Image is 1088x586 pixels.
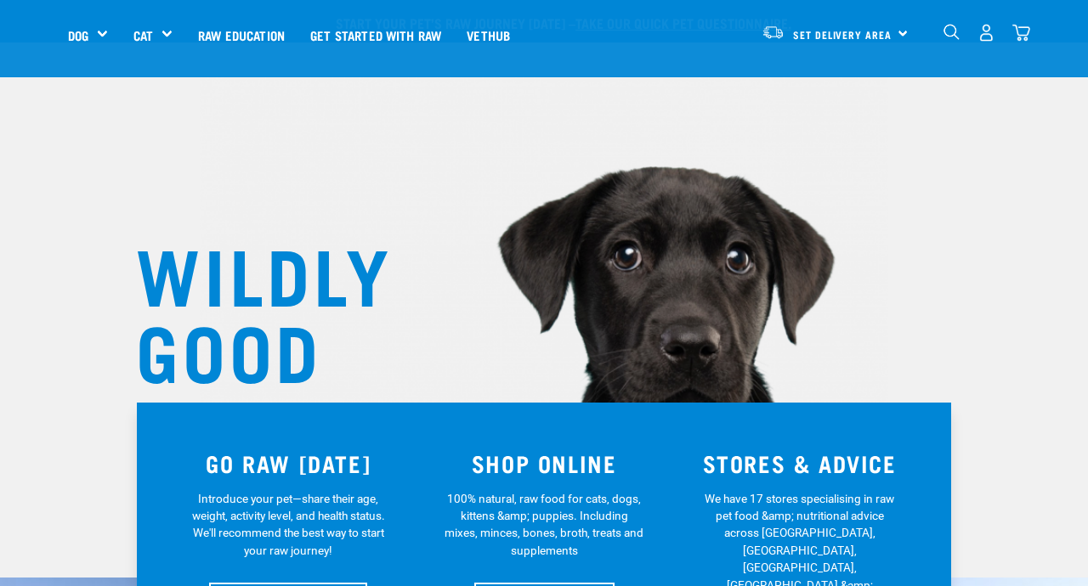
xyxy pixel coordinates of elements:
[136,234,476,463] h1: WILDLY GOOD NUTRITION
[1012,24,1030,42] img: home-icon@2x.png
[297,1,454,69] a: Get started with Raw
[171,450,406,476] h3: GO RAW [DATE]
[427,450,662,476] h3: SHOP ONLINE
[68,25,88,45] a: Dog
[682,450,917,476] h3: STORES & ADVICE
[133,25,153,45] a: Cat
[454,1,523,69] a: Vethub
[185,1,297,69] a: Raw Education
[762,25,785,40] img: van-moving.png
[943,24,960,40] img: home-icon-1@2x.png
[793,31,892,37] span: Set Delivery Area
[977,24,995,42] img: user.png
[445,490,644,560] p: 100% natural, raw food for cats, dogs, kittens &amp; puppies. Including mixes, minces, bones, bro...
[189,490,388,560] p: Introduce your pet—share their age, weight, activity level, and health status. We'll recommend th...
